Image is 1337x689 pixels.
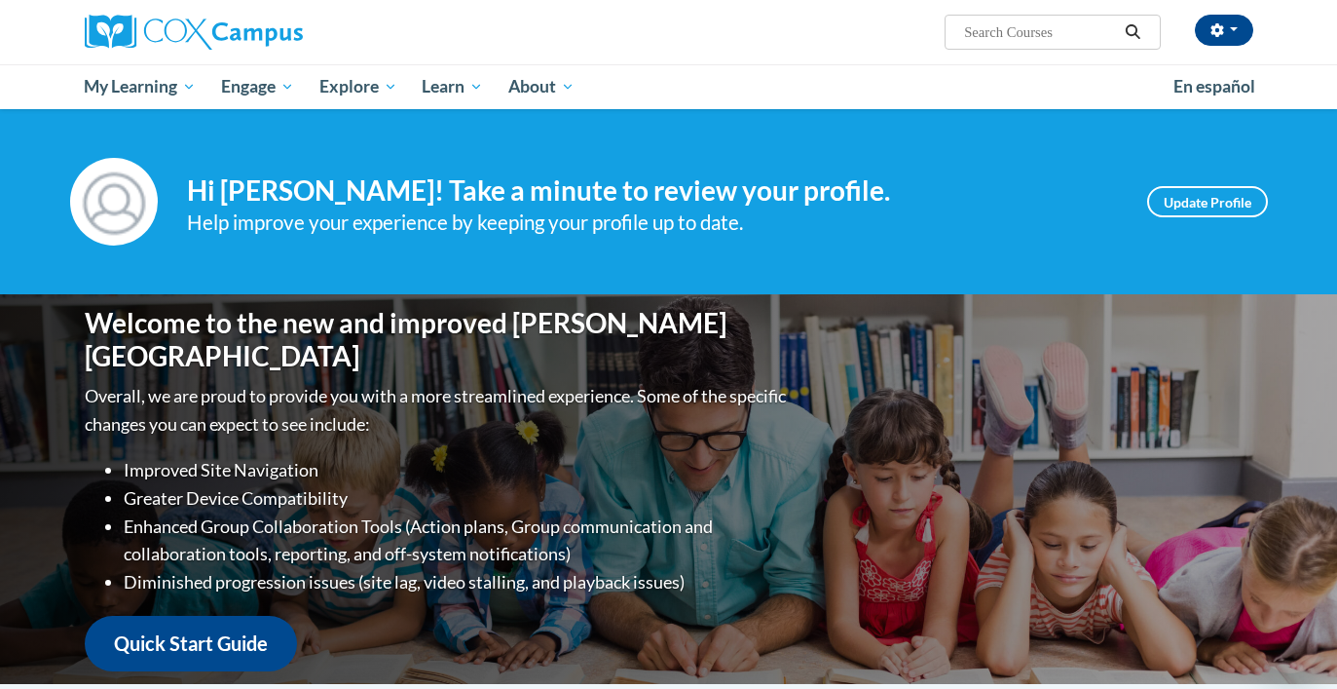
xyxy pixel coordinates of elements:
img: Profile Image [70,158,158,246]
h4: Hi [PERSON_NAME]! Take a minute to review your profile. [187,174,1118,208]
a: Learn [409,64,496,109]
span: Learn [422,75,483,98]
span: My Learning [84,75,196,98]
img: Cox Campus [85,15,303,50]
span: Explore [319,75,397,98]
a: About [496,64,587,109]
button: Search [1118,20,1147,44]
a: My Learning [72,64,209,109]
a: Engage [208,64,307,109]
input: Search Courses [962,20,1118,44]
li: Diminished progression issues (site lag, video stalling, and playback issues) [124,568,791,596]
li: Greater Device Compatibility [124,484,791,513]
a: En español [1161,66,1268,107]
h1: Welcome to the new and improved [PERSON_NAME][GEOGRAPHIC_DATA] [85,307,791,372]
span: Engage [221,75,294,98]
a: Update Profile [1147,186,1268,217]
li: Improved Site Navigation [124,456,791,484]
button: Account Settings [1195,15,1253,46]
p: Overall, we are proud to provide you with a more streamlined experience. Some of the specific cha... [85,382,791,439]
span: About [508,75,575,98]
span: En español [1173,76,1255,96]
a: Explore [307,64,410,109]
a: Cox Campus [85,15,455,50]
iframe: Button to launch messaging window [1259,611,1321,673]
div: Main menu [56,64,1282,109]
li: Enhanced Group Collaboration Tools (Action plans, Group communication and collaboration tools, re... [124,513,791,569]
div: Help improve your experience by keeping your profile up to date. [187,207,1118,239]
a: Quick Start Guide [85,616,297,671]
